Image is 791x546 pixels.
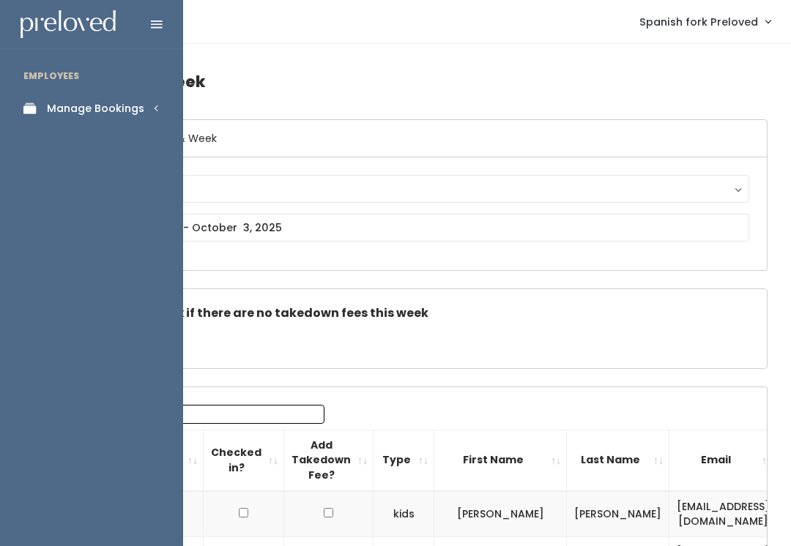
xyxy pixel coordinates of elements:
[374,430,434,490] th: Type: activate to sort column ascending
[93,214,749,242] input: September 27 - October 3, 2025
[669,491,778,537] td: [EMAIL_ADDRESS][DOMAIN_NAME]
[75,61,768,102] h4: Booths by Week
[204,430,284,490] th: Checked in?: activate to sort column ascending
[434,430,567,490] th: First Name: activate to sort column ascending
[567,491,669,537] td: [PERSON_NAME]
[639,14,758,30] span: Spanish fork Preloved
[47,101,144,116] div: Manage Bookings
[567,430,669,490] th: Last Name: activate to sort column ascending
[107,181,735,197] div: Spanish Fork
[138,405,324,424] input: Search:
[93,175,749,203] button: Spanish Fork
[21,10,116,39] img: preloved logo
[625,6,785,37] a: Spanish fork Preloved
[669,430,778,490] th: Email: activate to sort column ascending
[93,307,749,320] h5: Check this box if there are no takedown fees this week
[434,491,567,537] td: [PERSON_NAME]
[284,430,374,490] th: Add Takedown Fee?: activate to sort column ascending
[84,405,324,424] label: Search:
[374,491,434,537] td: kids
[75,120,767,157] h6: Select Location & Week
